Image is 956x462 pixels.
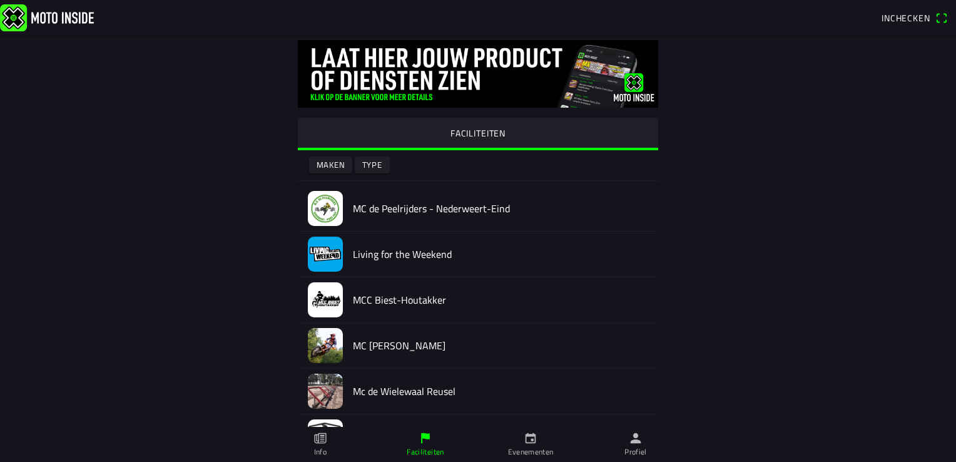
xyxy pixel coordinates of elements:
[317,161,345,169] ion-text: Maken
[308,328,343,363] img: OVnFQxerog5cC59gt7GlBiORcCq4WNUAybko3va6.jpeg
[508,446,554,458] ion-label: Evenementen
[353,294,648,306] h2: MCC Biest-Houtakker
[355,157,390,173] ion-button: Type
[298,118,658,150] ion-segment-button: FACILITEITEN
[419,431,432,445] ion-icon: flag
[298,40,658,108] img: gq2TelBLMmpi4fWFHNg00ygdNTGbkoIX0dQjbKR7.jpg
[308,419,343,454] img: vKiD6aWk1KGCV7kxOazT7ShHwSDtaq6zenDXxJPe.jpeg
[629,431,643,445] ion-icon: person
[308,374,343,409] img: YWMvcvOLWY37agttpRZJaAs8ZAiLaNCKac4Ftzsi.jpeg
[313,431,327,445] ion-icon: paper
[308,282,343,317] img: blYthksgOceLkNu2ej2JKmd89r2Pk2JqgKxchyE3.jpg
[407,446,444,458] ion-label: Faciliteiten
[624,446,647,458] ion-label: Profiel
[353,340,648,352] h2: MC [PERSON_NAME]
[353,386,648,398] h2: Mc de Wielewaal Reusel
[353,203,648,215] h2: MC de Peelrijders - Nederweert-Eind
[308,237,343,272] img: iSUQscf9i1joESlnIyEiMfogXz7Bc5tjPeDLpnIM.jpeg
[524,431,537,445] ion-icon: calendar
[308,191,343,226] img: aAdPnaJ0eM91CyR0W3EJwaucQemX36SUl3ujApoD.jpeg
[882,11,930,24] span: Inchecken
[875,7,953,28] a: Incheckenqr scanner
[314,446,327,458] ion-label: Info
[353,249,648,260] h2: Living for the Weekend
